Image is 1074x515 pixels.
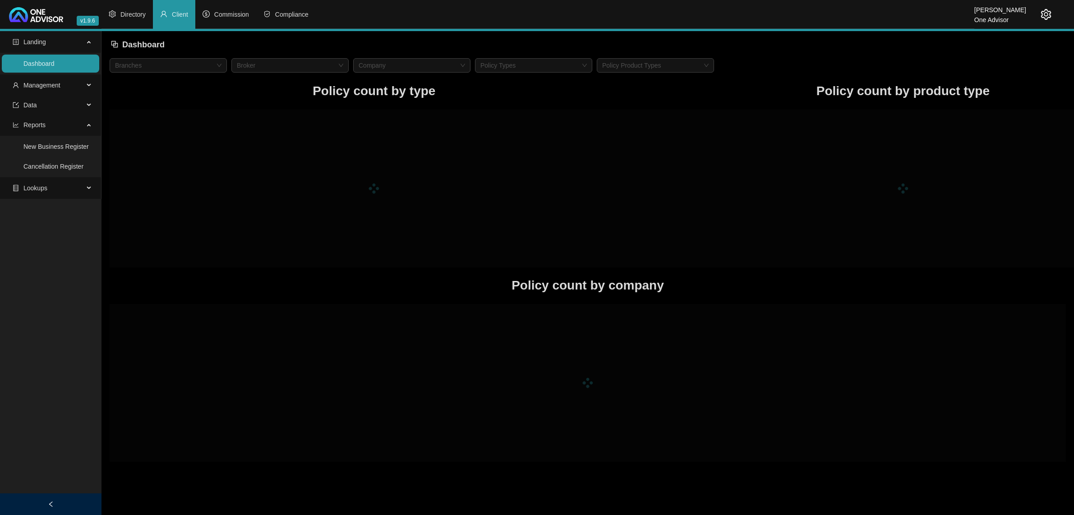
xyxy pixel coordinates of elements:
div: [PERSON_NAME] [974,2,1026,12]
span: setting [1041,9,1051,20]
span: setting [109,10,116,18]
span: import [13,102,19,108]
span: block [111,40,119,48]
a: Dashboard [23,60,55,67]
span: left [48,501,54,507]
span: user [160,10,167,18]
span: Directory [120,11,146,18]
span: v1.9.6 [77,16,99,26]
span: Lookups [23,184,47,192]
span: Dashboard [122,40,165,49]
span: Management [23,82,60,89]
span: profile [13,39,19,45]
div: One Advisor [974,12,1026,22]
span: user [13,82,19,88]
a: New Business Register [23,143,89,150]
h1: Policy count by company [110,276,1066,295]
span: Compliance [275,11,309,18]
span: Data [23,101,37,109]
span: database [13,185,19,191]
span: safety [263,10,271,18]
span: line-chart [13,122,19,128]
img: 2df55531c6924b55f21c4cf5d4484680-logo-light.svg [9,7,63,22]
span: Landing [23,38,46,46]
a: Cancellation Register [23,163,83,170]
span: Commission [214,11,249,18]
h1: Policy count by type [110,81,639,101]
span: dollar [203,10,210,18]
span: Client [172,11,188,18]
span: Reports [23,121,46,129]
